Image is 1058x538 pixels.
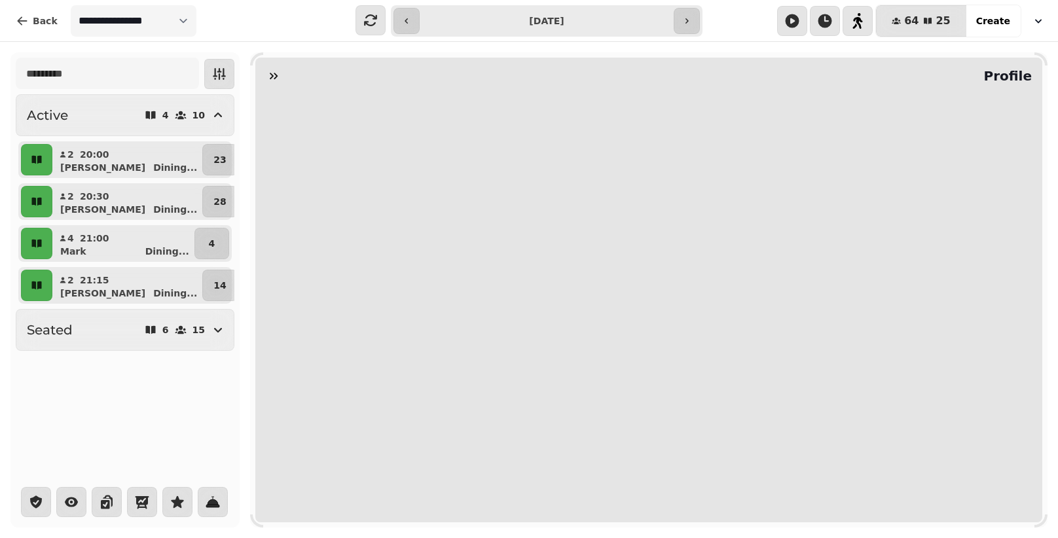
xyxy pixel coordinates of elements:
[202,144,237,175] button: 23
[60,245,86,258] p: Mark
[153,161,197,174] p: Dining ...
[67,190,75,203] p: 2
[27,106,68,124] h2: Active
[213,195,226,208] p: 28
[33,16,58,26] span: Back
[55,186,200,217] button: 220:30[PERSON_NAME]Dining...
[209,237,215,250] p: 4
[67,148,75,161] p: 2
[80,190,109,203] p: 20:30
[936,16,950,26] span: 25
[978,67,1032,85] h2: Profile
[876,5,966,37] button: 6425
[976,16,1010,26] span: Create
[192,325,205,334] p: 15
[55,270,200,301] button: 221:15[PERSON_NAME]Dining...
[202,270,237,301] button: 14
[80,232,109,245] p: 21:00
[153,203,197,216] p: Dining ...
[16,309,234,351] button: Seated615
[55,144,200,175] button: 220:00[PERSON_NAME]Dining...
[80,274,109,287] p: 21:15
[67,274,75,287] p: 2
[67,232,75,245] p: 4
[80,148,109,161] p: 20:00
[904,16,919,26] span: 64
[145,245,189,258] p: Dining ...
[153,287,197,300] p: Dining ...
[162,325,169,334] p: 6
[60,161,145,174] p: [PERSON_NAME]
[202,186,237,217] button: 28
[27,321,73,339] h2: Seated
[5,5,68,37] button: Back
[213,279,226,292] p: 14
[194,228,229,259] button: 4
[192,111,205,120] p: 10
[60,203,145,216] p: [PERSON_NAME]
[162,111,169,120] p: 4
[55,228,192,259] button: 421:00MarkDining...
[213,153,226,166] p: 23
[966,5,1021,37] button: Create
[16,94,234,136] button: Active410
[60,287,145,300] p: [PERSON_NAME]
